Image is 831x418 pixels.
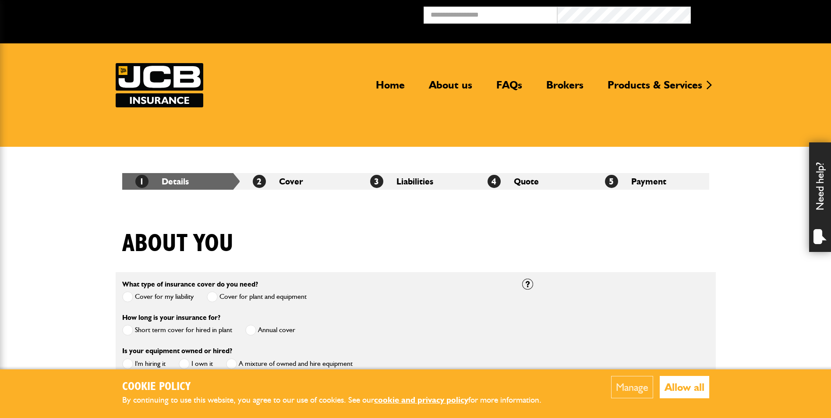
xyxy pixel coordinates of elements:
button: Allow all [660,376,709,398]
li: Cover [240,173,357,190]
a: Home [369,78,411,99]
p: By continuing to use this website, you agree to our use of cookies. See our for more information. [122,393,556,407]
h2: Cookie Policy [122,380,556,394]
button: Broker Login [691,7,824,20]
a: About us [422,78,479,99]
span: 2 [253,175,266,188]
li: Payment [592,173,709,190]
span: 4 [488,175,501,188]
label: Short term cover for hired in plant [122,325,232,336]
label: I own it [179,358,213,369]
a: Brokers [540,78,590,99]
a: FAQs [490,78,529,99]
label: How long is your insurance for? [122,314,220,321]
a: Products & Services [601,78,709,99]
label: Is your equipment owned or hired? [122,347,232,354]
label: A mixture of owned and hire equipment [226,358,353,369]
h1: About you [122,229,233,259]
label: Cover for plant and equipment [207,291,307,302]
button: Manage [611,376,653,398]
img: JCB Insurance Services logo [116,63,203,107]
a: cookie and privacy policy [374,395,468,405]
span: 1 [135,175,149,188]
li: Details [122,173,240,190]
li: Quote [474,173,592,190]
div: Need help? [809,142,831,252]
a: JCB Insurance Services [116,63,203,107]
label: Cover for my liability [122,291,194,302]
label: What type of insurance cover do you need? [122,281,258,288]
span: 5 [605,175,618,188]
li: Liabilities [357,173,474,190]
label: Annual cover [245,325,295,336]
label: I'm hiring it [122,358,166,369]
span: 3 [370,175,383,188]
